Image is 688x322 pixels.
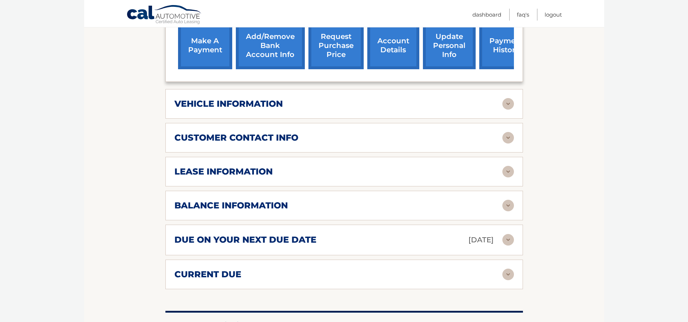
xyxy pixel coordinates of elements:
a: Dashboard [472,9,501,21]
a: payment history [479,22,533,69]
img: accordion-rest.svg [502,269,514,280]
img: accordion-rest.svg [502,166,514,177]
a: Cal Automotive [126,5,202,26]
h2: customer contact info [174,132,298,143]
h2: current due [174,269,241,280]
a: Logout [545,9,562,21]
a: FAQ's [517,9,529,21]
h2: due on your next due date [174,234,316,245]
a: request purchase price [308,22,364,69]
img: accordion-rest.svg [502,132,514,144]
a: Add/Remove bank account info [236,22,305,69]
a: account details [367,22,419,69]
img: accordion-rest.svg [502,234,514,246]
h2: lease information [174,166,273,177]
img: accordion-rest.svg [502,98,514,110]
h2: vehicle information [174,98,283,109]
img: accordion-rest.svg [502,200,514,211]
a: update personal info [423,22,476,69]
p: [DATE] [468,234,494,246]
h2: balance information [174,200,288,211]
a: make a payment [178,22,232,69]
